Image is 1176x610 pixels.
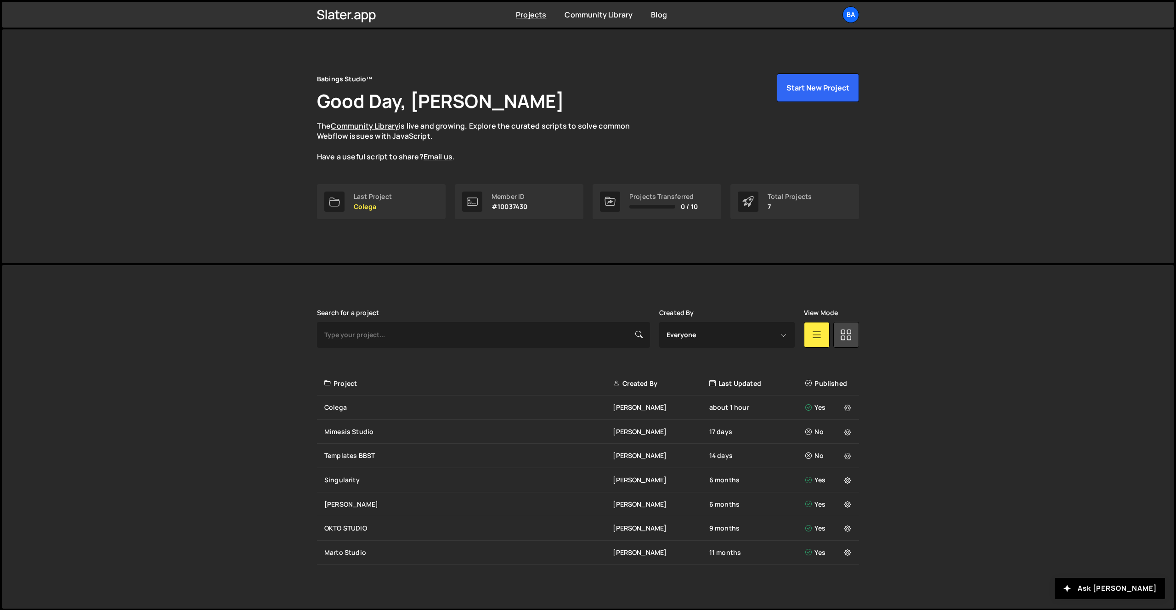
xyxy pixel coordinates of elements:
[324,524,613,533] div: OKTO STUDIO
[709,451,805,460] div: 14 days
[317,322,650,348] input: Type your project...
[424,152,452,162] a: Email us
[613,403,709,412] div: [PERSON_NAME]
[1055,578,1165,599] button: Ask [PERSON_NAME]
[613,451,709,460] div: [PERSON_NAME]
[324,427,613,436] div: Mimesis Studio
[613,548,709,557] div: [PERSON_NAME]
[324,403,613,412] div: Colega
[768,203,812,210] p: 7
[805,500,854,509] div: Yes
[709,524,805,533] div: 9 months
[805,427,854,436] div: No
[842,6,859,23] a: Ba
[317,121,648,162] p: The is live and growing. Explore the curated scripts to solve common Webflow issues with JavaScri...
[324,475,613,485] div: Singularity
[317,309,379,316] label: Search for a project
[317,541,859,565] a: Marto Studio [PERSON_NAME] 11 months Yes
[651,10,667,20] a: Blog
[613,500,709,509] div: [PERSON_NAME]
[709,548,805,557] div: 11 months
[629,193,698,200] div: Projects Transferred
[709,403,805,412] div: about 1 hour
[768,193,812,200] div: Total Projects
[516,10,546,20] a: Projects
[317,444,859,468] a: Templates BBST [PERSON_NAME] 14 days No
[317,88,564,113] h1: Good Day, [PERSON_NAME]
[324,451,613,460] div: Templates BBST
[613,379,709,388] div: Created By
[613,524,709,533] div: [PERSON_NAME]
[317,395,859,420] a: Colega [PERSON_NAME] about 1 hour Yes
[317,73,372,85] div: Babings Studio™
[805,548,854,557] div: Yes
[317,468,859,492] a: Singularity [PERSON_NAME] 6 months Yes
[317,420,859,444] a: Mimesis Studio [PERSON_NAME] 17 days No
[805,379,854,388] div: Published
[709,379,805,388] div: Last Updated
[317,516,859,541] a: OKTO STUDIO [PERSON_NAME] 9 months Yes
[709,500,805,509] div: 6 months
[709,475,805,485] div: 6 months
[324,379,613,388] div: Project
[804,309,838,316] label: View Mode
[317,492,859,517] a: [PERSON_NAME] [PERSON_NAME] 6 months Yes
[613,475,709,485] div: [PERSON_NAME]
[805,524,854,533] div: Yes
[317,184,446,219] a: Last Project Colega
[659,309,694,316] label: Created By
[324,548,613,557] div: Marto Studio
[805,475,854,485] div: Yes
[565,10,633,20] a: Community Library
[492,193,527,200] div: Member ID
[354,193,392,200] div: Last Project
[492,203,527,210] p: #10037430
[324,500,613,509] div: [PERSON_NAME]
[354,203,392,210] p: Colega
[331,121,399,131] a: Community Library
[805,403,854,412] div: Yes
[709,427,805,436] div: 17 days
[777,73,859,102] button: Start New Project
[613,427,709,436] div: [PERSON_NAME]
[681,203,698,210] span: 0 / 10
[805,451,854,460] div: No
